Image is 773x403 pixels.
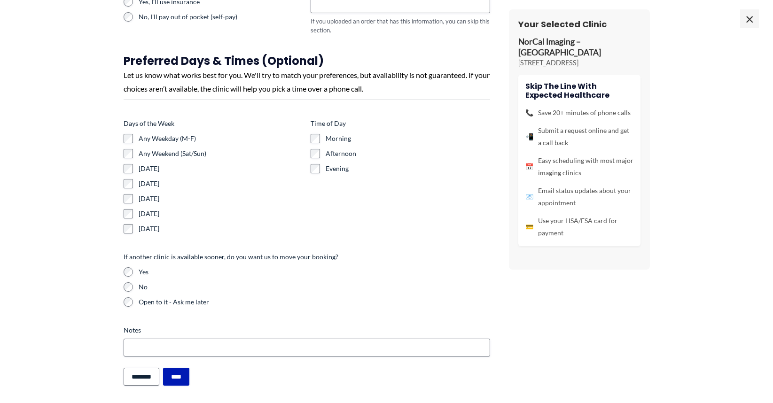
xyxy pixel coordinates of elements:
span: 💳 [525,221,533,233]
label: No [139,282,490,292]
legend: Time of Day [311,119,346,128]
label: [DATE] [139,209,303,218]
label: [DATE] [139,164,303,173]
label: Evening [326,164,490,173]
span: 📧 [525,191,533,203]
label: [DATE] [139,224,303,233]
li: Email status updates about your appointment [525,185,633,209]
label: Any Weekday (M-F) [139,134,303,143]
legend: Days of the Week [124,119,174,128]
li: Easy scheduling with most major imaging clinics [525,155,633,179]
span: 📅 [525,161,533,173]
label: Yes [139,267,490,277]
legend: If another clinic is available sooner, do you want us to move your booking? [124,252,338,262]
h3: Preferred Days & Times (Optional) [124,54,490,68]
label: Morning [326,134,490,143]
span: 📲 [525,131,533,143]
li: Save 20+ minutes of phone calls [525,107,633,119]
label: Afternoon [326,149,490,158]
p: NorCal Imaging – [GEOGRAPHIC_DATA] [518,37,640,58]
label: No, I'll pay out of pocket (self-pay) [139,12,303,22]
span: × [740,9,759,28]
li: Submit a request online and get a call back [525,124,633,149]
div: Let us know what works best for you. We'll try to match your preferences, but availability is not... [124,68,490,96]
label: Open to it - Ask me later [139,297,490,307]
label: Any Weekend (Sat/Sun) [139,149,303,158]
li: Use your HSA/FSA card for payment [525,215,633,239]
label: [DATE] [139,179,303,188]
h4: Skip the line with Expected Healthcare [525,82,633,100]
label: [DATE] [139,194,303,203]
h3: Your Selected Clinic [518,19,640,30]
span: 📞 [525,107,533,119]
div: If you uploaded an order that has this information, you can skip this section. [311,17,490,34]
p: [STREET_ADDRESS] [518,58,640,68]
label: Notes [124,325,490,335]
